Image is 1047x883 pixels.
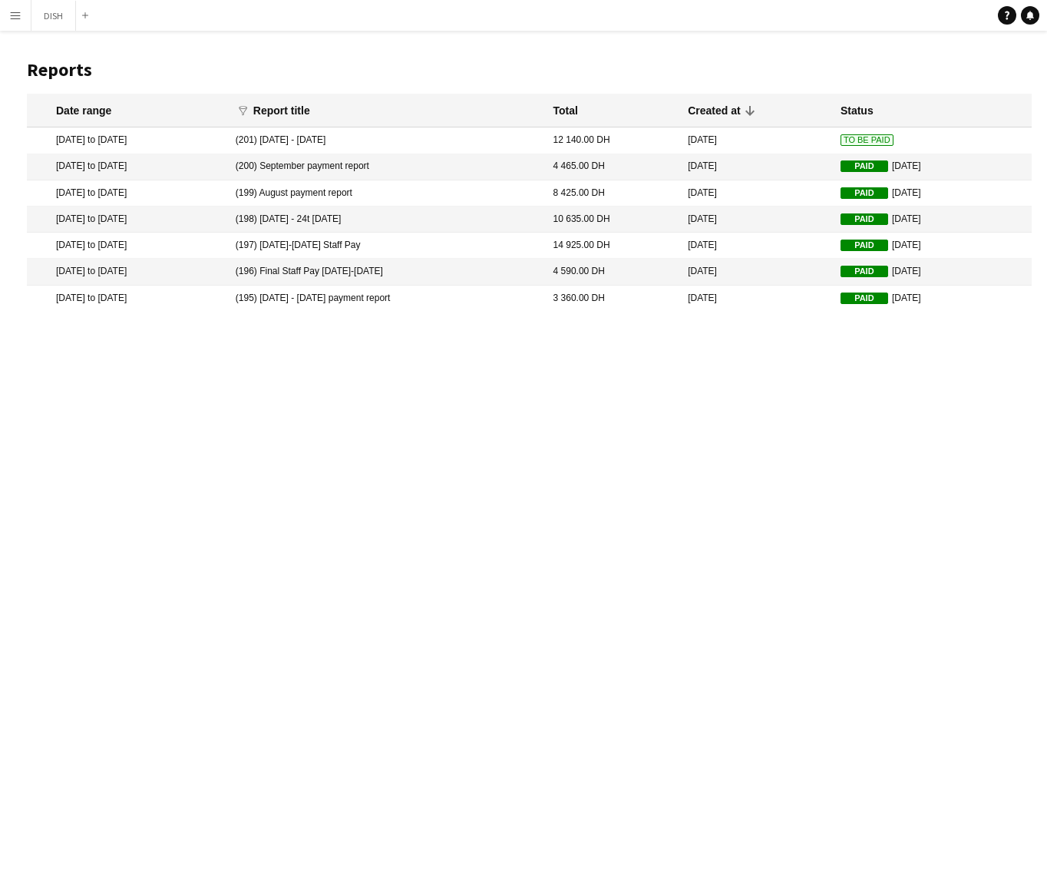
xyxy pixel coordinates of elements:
mat-cell: [DATE] [680,180,833,207]
mat-cell: 12 140.00 DH [546,127,681,154]
mat-cell: [DATE] to [DATE] [27,207,228,233]
mat-cell: (198) [DATE] - 24t [DATE] [228,207,546,233]
span: Paid [841,187,888,199]
mat-cell: [DATE] to [DATE] [27,180,228,207]
div: Status [841,104,874,117]
mat-cell: [DATE] [833,207,1032,233]
mat-cell: (197) [DATE]-[DATE] Staff Pay [228,233,546,259]
mat-cell: (196) Final Staff Pay [DATE]-[DATE] [228,259,546,285]
span: Paid [841,240,888,251]
mat-cell: [DATE] [833,259,1032,285]
mat-cell: [DATE] [833,154,1032,180]
mat-cell: [DATE] [833,286,1032,312]
div: Created at [688,104,754,117]
mat-cell: [DATE] [680,286,833,312]
mat-cell: (195) [DATE] - [DATE] payment report [228,286,546,312]
span: Paid [841,293,888,304]
mat-cell: (200) September payment report [228,154,546,180]
mat-cell: [DATE] to [DATE] [27,154,228,180]
mat-cell: 8 425.00 DH [546,180,681,207]
div: Created at [688,104,740,117]
span: To Be Paid [841,134,893,146]
span: Paid [841,266,888,277]
div: Date range [56,104,111,117]
button: DISH [31,1,76,31]
div: Report title [253,104,324,117]
h1: Reports [27,58,1032,81]
mat-cell: 4 590.00 DH [546,259,681,285]
mat-cell: [DATE] [833,233,1032,259]
mat-cell: (201) [DATE] - [DATE] [228,127,546,154]
span: Paid [841,160,888,172]
mat-cell: [DATE] [680,207,833,233]
mat-cell: [DATE] [680,127,833,154]
mat-cell: [DATE] to [DATE] [27,286,228,312]
mat-cell: [DATE] to [DATE] [27,233,228,259]
mat-cell: 3 360.00 DH [546,286,681,312]
div: Report title [253,104,310,117]
span: Paid [841,213,888,225]
mat-cell: 14 925.00 DH [546,233,681,259]
mat-cell: [DATE] [680,154,833,180]
mat-cell: 10 635.00 DH [546,207,681,233]
mat-cell: [DATE] to [DATE] [27,259,228,285]
mat-cell: [DATE] [680,259,833,285]
mat-cell: [DATE] [833,180,1032,207]
mat-cell: (199) August payment report [228,180,546,207]
div: Total [553,104,578,117]
mat-cell: [DATE] [680,233,833,259]
mat-cell: 4 465.00 DH [546,154,681,180]
mat-cell: [DATE] to [DATE] [27,127,228,154]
